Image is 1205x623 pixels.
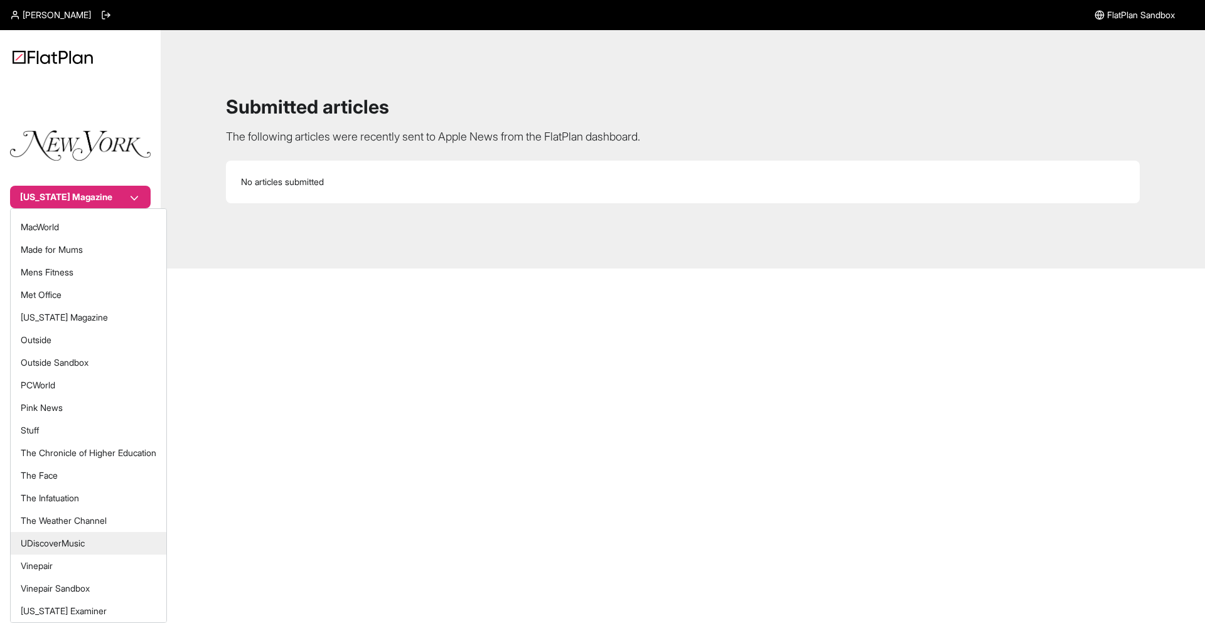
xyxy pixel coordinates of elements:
button: Outside [11,329,166,351]
button: The Infatuation [11,487,166,509]
button: The Weather Channel [11,509,166,532]
button: [US_STATE] Magazine [11,306,166,329]
button: Stuff [11,419,166,442]
button: Met Office [11,284,166,306]
button: Pink News [11,397,166,419]
button: PCWorld [11,374,166,397]
button: The Chronicle of Higher Education [11,442,166,464]
button: [US_STATE] Magazine [10,186,151,208]
button: [US_STATE] Examiner [11,600,166,622]
button: Mens Fitness [11,261,166,284]
button: The Face [11,464,166,487]
button: MacWorld [11,216,166,238]
button: Made for Mums [11,238,166,261]
button: Outside Sandbox [11,351,166,374]
button: UDiscoverMusic [11,532,166,555]
div: [US_STATE] Magazine [10,208,167,623]
button: Vinepair Sandbox [11,577,166,600]
button: Vinepair [11,555,166,577]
